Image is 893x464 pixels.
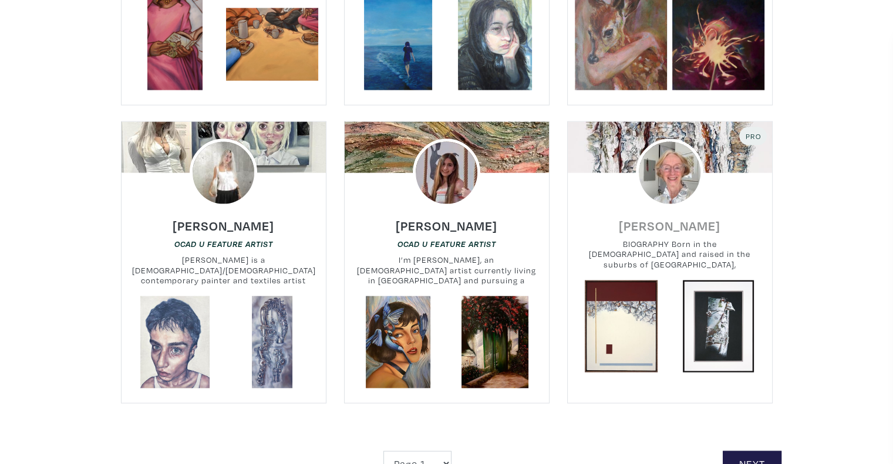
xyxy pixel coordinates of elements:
[174,238,273,249] a: OCAD U Feature Artist
[190,139,258,207] img: phpThumb.php
[173,218,274,233] h6: [PERSON_NAME]
[636,139,704,207] img: phpThumb.php
[122,255,326,286] small: [PERSON_NAME] is a [DEMOGRAPHIC_DATA]/[DEMOGRAPHIC_DATA] contemporary painter and textiles artist...
[397,238,496,249] a: OCAD U Feature Artist
[744,131,761,141] span: Pro
[619,215,720,228] a: [PERSON_NAME]
[619,218,720,233] h6: [PERSON_NAME]
[397,239,496,249] em: OCAD U Feature Artist
[568,239,772,270] small: BIOGRAPHY Born in the [DEMOGRAPHIC_DATA] and raised in the suburbs of [GEOGRAPHIC_DATA], [PERSON_...
[396,215,497,228] a: [PERSON_NAME]
[174,239,273,249] em: OCAD U Feature Artist
[173,215,274,228] a: [PERSON_NAME]
[396,218,497,233] h6: [PERSON_NAME]
[345,255,549,286] small: I’m [PERSON_NAME], an [DEMOGRAPHIC_DATA] artist currently living in [GEOGRAPHIC_DATA] and pursuin...
[413,139,481,207] img: phpThumb.php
